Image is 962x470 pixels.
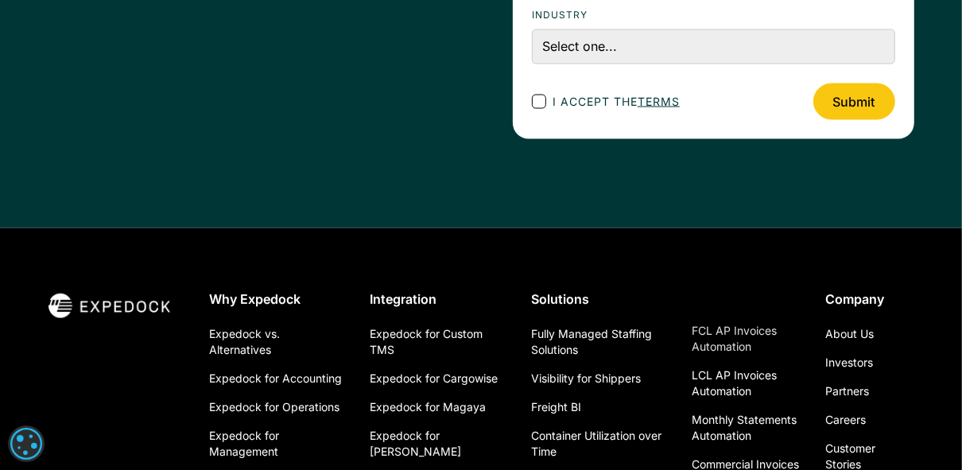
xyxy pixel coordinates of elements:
a: Expedock for Cargowise [370,365,498,394]
div: Solutions [531,292,666,308]
div: Integration [370,292,505,308]
a: Visibility for Shippers [531,365,641,394]
a: Careers [826,406,867,435]
a: FCL AP Invoices Automation [692,317,800,362]
a: Expedock for Magaya [370,394,486,422]
a: Investors [826,349,874,378]
input: Submit [813,84,895,120]
a: Expedock for [PERSON_NAME] [370,422,505,467]
a: Expedock for Management [209,422,344,467]
div: Company [826,292,914,308]
div: Why Expedock [209,292,344,308]
a: Monthly Statements Automation [692,406,800,451]
span: I accept the [553,93,680,110]
iframe: Chat Widget [882,394,962,470]
a: Expedock for Operations [209,394,339,422]
a: Expedock for Custom TMS [370,320,505,365]
a: terms [638,95,680,108]
a: Expedock for Accounting [209,365,342,394]
a: Partners [826,378,870,406]
a: About Us [826,320,875,349]
a: LCL AP Invoices Automation [692,362,800,406]
a: Fully Managed Staffing Solutions [531,320,666,365]
a: Expedock vs. Alternatives [209,320,344,365]
a: Freight BI [531,394,581,422]
a: Container Utilization over Time [531,422,666,467]
label: Industry [532,7,895,23]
